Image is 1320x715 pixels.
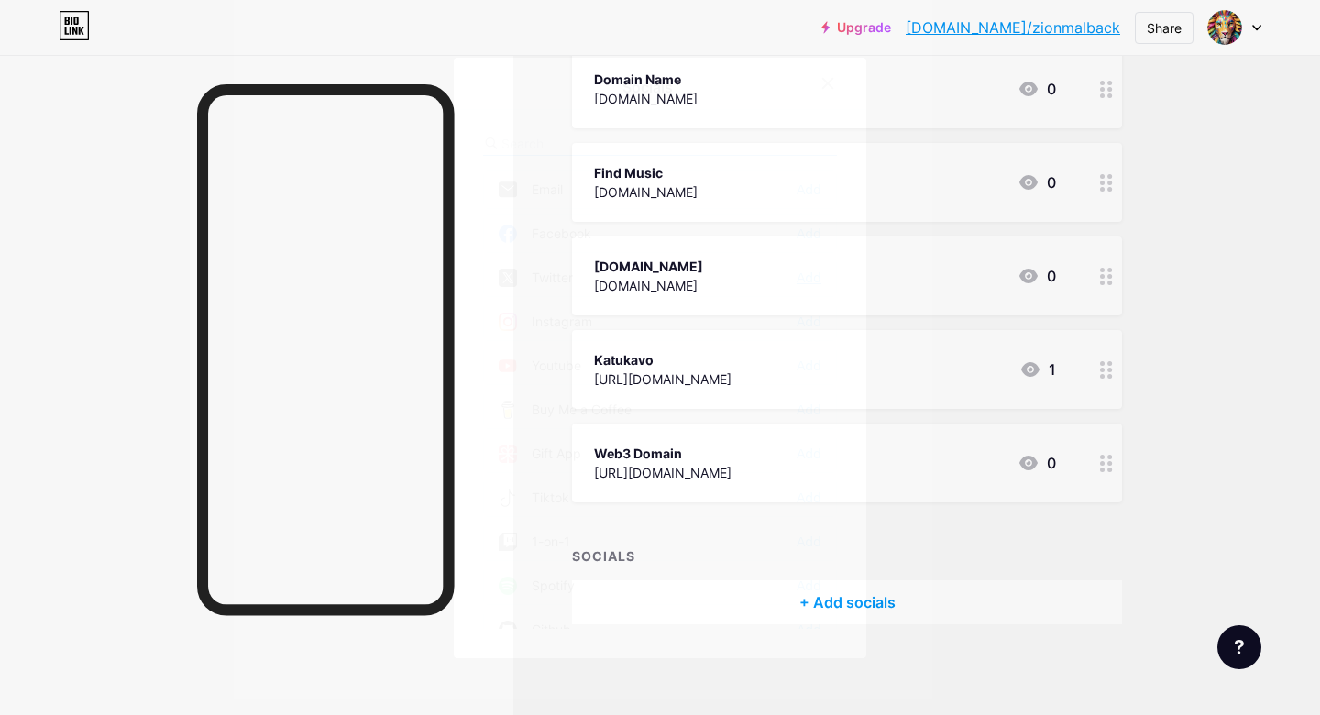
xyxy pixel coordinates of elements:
div: Add [797,313,821,331]
div: Socials [622,76,673,98]
div: Add [797,445,821,463]
div: Add [797,181,821,199]
div: Add [797,357,821,375]
div: Add [797,533,821,551]
div: Email [499,181,563,199]
div: Instagram [499,313,592,331]
div: Github [499,621,571,639]
div: Facebook [499,225,591,243]
div: Add [797,401,821,419]
div: Add [797,621,821,639]
div: Youtube [499,357,581,375]
div: Gift App [499,445,581,463]
div: Buy Me a Coffee [499,401,632,419]
div: Add [797,269,821,287]
div: Twitter [499,269,573,287]
div: Spotify [499,577,575,595]
div: Add [797,225,821,243]
div: Tiktok [499,489,569,507]
div: 1-on-1 [499,533,570,551]
input: Search [501,134,704,153]
div: Add [797,489,821,507]
div: Add [797,577,821,595]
